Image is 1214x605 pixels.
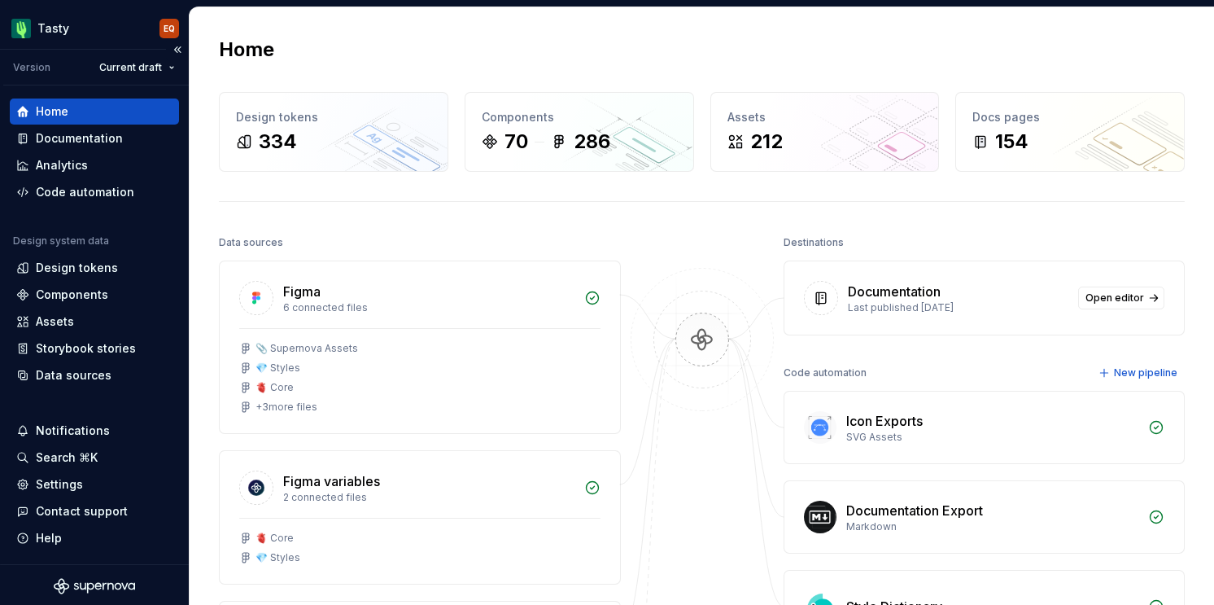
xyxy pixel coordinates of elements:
[1085,292,1144,305] span: Open editor
[10,362,179,388] a: Data sources
[10,445,179,471] button: Search ⌘K
[36,530,62,546] div: Help
[36,130,123,147] div: Documentation
[36,313,74,330] div: Assets
[784,362,867,384] div: Code automation
[13,61,50,74] div: Version
[10,255,179,281] a: Design tokens
[36,184,134,200] div: Code automation
[784,231,844,254] div: Destinations
[846,411,923,431] div: Icon Exports
[36,367,111,384] div: Data sources
[10,525,179,551] button: Help
[10,179,179,205] a: Code automation
[846,520,1139,533] div: Markdown
[10,498,179,524] button: Contact support
[3,11,186,46] button: TastyEQ
[10,152,179,178] a: Analytics
[36,476,83,493] div: Settings
[283,471,380,491] div: Figma variables
[972,109,1168,125] div: Docs pages
[10,471,179,498] a: Settings
[36,287,108,303] div: Components
[236,109,431,125] div: Design tokens
[36,260,118,276] div: Design tokens
[465,92,694,172] a: Components70286
[710,92,940,172] a: Assets212
[11,19,31,38] img: 5a785b6b-c473-494b-9ba3-bffaf73304c7.png
[1094,362,1185,384] button: New pipeline
[36,503,128,520] div: Contact support
[848,282,941,301] div: Documentation
[255,381,294,394] div: 🫀 Core
[99,61,162,74] span: Current draft
[36,103,68,120] div: Home
[10,418,179,444] button: Notifications
[482,109,677,125] div: Components
[10,125,179,151] a: Documentation
[36,449,98,466] div: Search ⌘K
[504,129,528,155] div: 70
[13,235,109,248] div: Design system data
[846,431,1139,444] div: SVG Assets
[10,99,179,125] a: Home
[10,309,179,335] a: Assets
[219,450,621,585] a: Figma variables2 connected files🫀 Core💎 Styles
[283,282,321,301] div: Figma
[36,157,88,173] div: Analytics
[255,342,358,355] div: 📎 Supernova Assets
[1078,287,1164,309] a: Open editor
[283,301,574,314] div: 6 connected files
[255,532,294,545] div: 🫀 Core
[259,129,297,155] div: 334
[846,501,983,520] div: Documentation Export
[10,282,179,308] a: Components
[219,37,274,63] h2: Home
[54,578,135,594] svg: Supernova Logo
[1114,366,1177,379] span: New pipeline
[727,109,923,125] div: Assets
[219,92,448,172] a: Design tokens334
[574,129,610,155] div: 286
[219,231,283,254] div: Data sources
[255,401,317,414] div: + 3 more files
[750,129,783,155] div: 212
[36,423,110,439] div: Notifications
[10,335,179,362] a: Storybook stories
[166,38,189,61] button: Collapse sidebar
[283,491,574,504] div: 2 connected files
[164,22,175,35] div: EQ
[955,92,1185,172] a: Docs pages154
[255,362,300,375] div: 💎 Styles
[995,129,1028,155] div: 154
[92,56,182,79] button: Current draft
[848,301,1069,314] div: Last published [DATE]
[255,551,300,564] div: 💎 Styles
[219,261,621,434] a: Figma6 connected files📎 Supernova Assets💎 Styles🫀 Core+3more files
[36,340,136,357] div: Storybook stories
[37,20,69,37] div: Tasty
